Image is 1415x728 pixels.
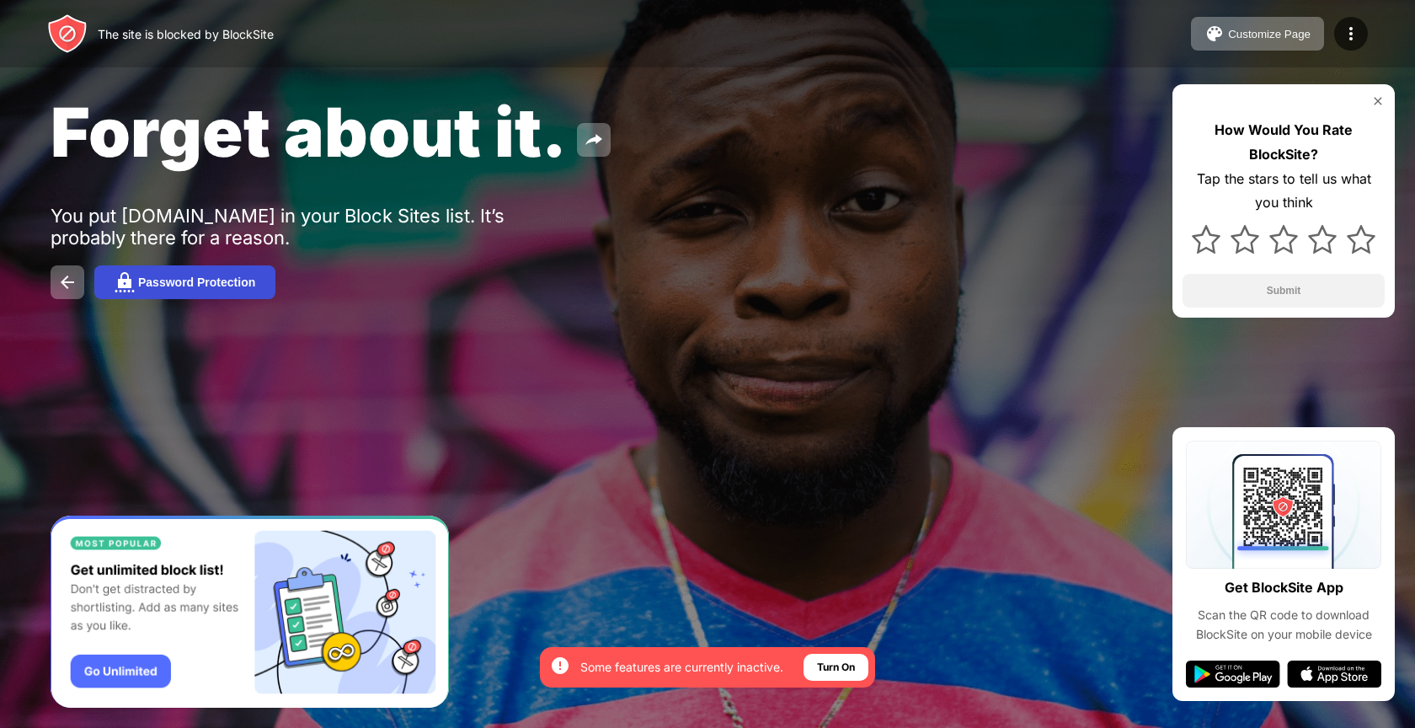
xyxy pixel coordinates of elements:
[57,272,77,292] img: back.svg
[1183,274,1385,308] button: Submit
[1269,225,1298,254] img: star.svg
[51,516,449,709] iframe: Banner
[98,27,274,41] div: The site is blocked by BlockSite
[1191,17,1324,51] button: Customize Page
[584,130,604,150] img: share.svg
[1186,441,1381,569] img: qrcode.svg
[47,13,88,54] img: header-logo.svg
[1347,225,1375,254] img: star.svg
[51,205,571,249] div: You put [DOMAIN_NAME] in your Block Sites list. It’s probably there for a reason.
[580,659,783,676] div: Some features are currently inactive.
[1308,225,1337,254] img: star.svg
[115,272,135,292] img: password.svg
[1231,225,1259,254] img: star.svg
[1287,661,1381,688] img: app-store.svg
[1192,225,1220,254] img: star.svg
[1225,575,1343,600] div: Get BlockSite App
[1183,118,1385,167] div: How Would You Rate BlockSite?
[51,91,567,173] span: Forget about it.
[138,276,255,289] div: Password Protection
[550,656,570,676] img: error-circle-white.svg
[1228,28,1311,40] div: Customize Page
[1371,94,1385,108] img: rate-us-close.svg
[1183,167,1385,216] div: Tap the stars to tell us what you think
[1186,661,1280,688] img: google-play.svg
[1186,606,1381,644] div: Scan the QR code to download BlockSite on your mobile device
[817,659,855,676] div: Turn On
[1204,24,1225,44] img: pallet.svg
[94,265,275,299] button: Password Protection
[1341,24,1361,44] img: menu-icon.svg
